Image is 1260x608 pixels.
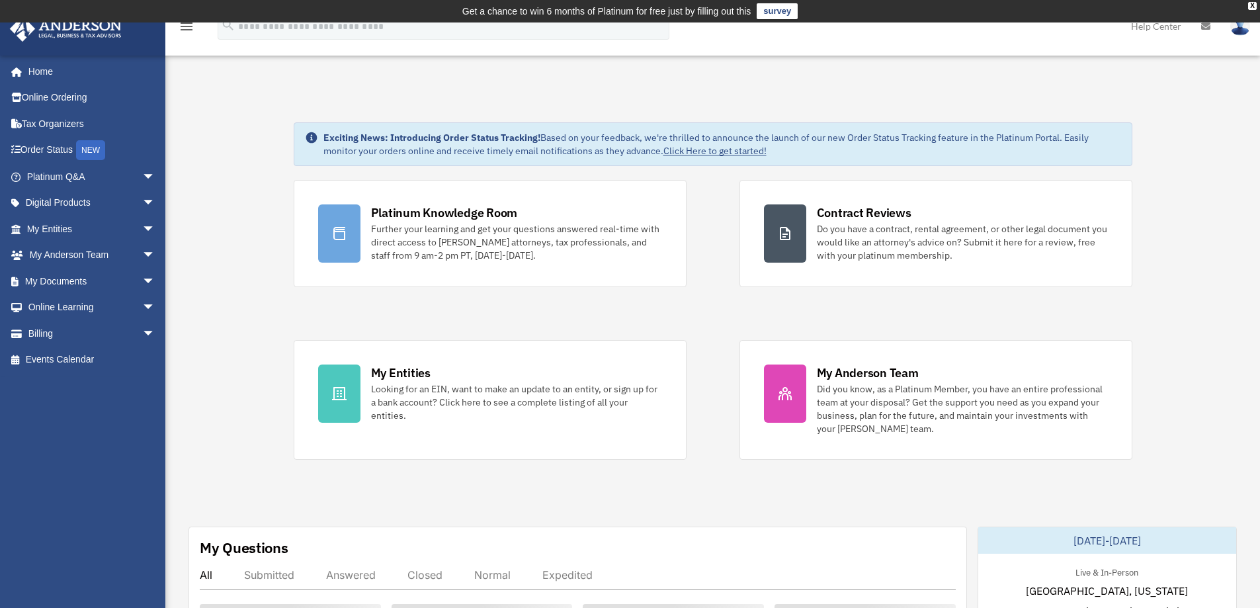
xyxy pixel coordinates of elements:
[978,527,1236,554] div: [DATE]-[DATE]
[1248,2,1257,10] div: close
[9,242,175,269] a: My Anderson Teamarrow_drop_down
[142,320,169,347] span: arrow_drop_down
[817,382,1108,435] div: Did you know, as a Platinum Member, you have an entire professional team at your disposal? Get th...
[142,190,169,217] span: arrow_drop_down
[371,382,662,422] div: Looking for an EIN, want to make an update to an entity, or sign up for a bank account? Click her...
[371,204,518,221] div: Platinum Knowledge Room
[142,268,169,295] span: arrow_drop_down
[739,180,1132,287] a: Contract Reviews Do you have a contract, rental agreement, or other legal document you would like...
[326,568,376,582] div: Answered
[1065,564,1149,578] div: Live & In-Person
[323,132,540,144] strong: Exciting News: Introducing Order Status Tracking!
[200,568,212,582] div: All
[179,19,194,34] i: menu
[739,340,1132,460] a: My Anderson Team Did you know, as a Platinum Member, you have an entire professional team at your...
[817,365,919,381] div: My Anderson Team
[757,3,798,19] a: survey
[9,85,175,111] a: Online Ordering
[244,568,294,582] div: Submitted
[142,216,169,243] span: arrow_drop_down
[9,294,175,321] a: Online Learningarrow_drop_down
[142,242,169,269] span: arrow_drop_down
[371,365,431,381] div: My Entities
[294,180,687,287] a: Platinum Knowledge Room Further your learning and get your questions answered real-time with dire...
[9,347,175,373] a: Events Calendar
[200,538,288,558] div: My Questions
[9,163,175,190] a: Platinum Q&Aarrow_drop_down
[9,320,175,347] a: Billingarrow_drop_down
[9,137,175,164] a: Order StatusNEW
[542,568,593,582] div: Expedited
[371,222,662,262] div: Further your learning and get your questions answered real-time with direct access to [PERSON_NAM...
[9,58,169,85] a: Home
[1026,583,1188,599] span: [GEOGRAPHIC_DATA], [US_STATE]
[221,18,235,32] i: search
[817,222,1108,262] div: Do you have a contract, rental agreement, or other legal document you would like an attorney's ad...
[663,145,767,157] a: Click Here to get started!
[817,204,911,221] div: Contract Reviews
[294,340,687,460] a: My Entities Looking for an EIN, want to make an update to an entity, or sign up for a bank accoun...
[142,163,169,191] span: arrow_drop_down
[1230,17,1250,36] img: User Pic
[9,190,175,216] a: Digital Productsarrow_drop_down
[76,140,105,160] div: NEW
[9,110,175,137] a: Tax Organizers
[6,16,126,42] img: Anderson Advisors Platinum Portal
[407,568,442,582] div: Closed
[462,3,751,19] div: Get a chance to win 6 months of Platinum for free just by filling out this
[323,131,1121,157] div: Based on your feedback, we're thrilled to announce the launch of our new Order Status Tracking fe...
[9,268,175,294] a: My Documentsarrow_drop_down
[142,294,169,322] span: arrow_drop_down
[9,216,175,242] a: My Entitiesarrow_drop_down
[474,568,511,582] div: Normal
[179,23,194,34] a: menu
